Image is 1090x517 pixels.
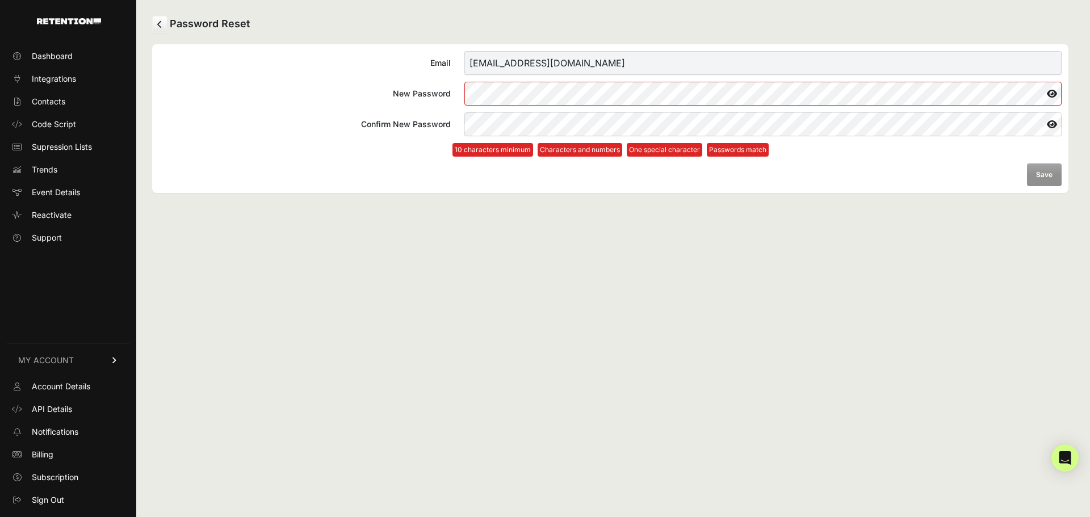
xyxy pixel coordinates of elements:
div: Open Intercom Messenger [1051,444,1079,472]
a: Trends [7,161,129,179]
li: One special character [627,143,702,157]
a: Subscription [7,468,129,486]
span: Reactivate [32,209,72,221]
span: Support [32,232,62,243]
a: Sign Out [7,491,129,509]
span: MY ACCOUNT [18,355,74,366]
a: Dashboard [7,47,129,65]
img: Retention.com [37,18,101,24]
span: Code Script [32,119,76,130]
span: Contacts [32,96,65,107]
a: API Details [7,400,129,418]
input: Email [464,51,1062,75]
span: Notifications [32,426,78,438]
a: Support [7,229,129,247]
span: API Details [32,403,72,415]
span: Event Details [32,187,80,198]
h2: Password Reset [152,16,1068,33]
a: Reactivate [7,206,129,224]
li: 10 characters minimum [452,143,533,157]
span: Dashboard [32,51,73,62]
div: Email [159,57,451,69]
span: Account Details [32,381,90,392]
li: Passwords match [707,143,769,157]
a: Notifications [7,423,129,441]
span: Sign Out [32,494,64,506]
input: New Password [464,82,1062,106]
div: New Password [159,88,451,99]
li: Characters and numbers [538,143,622,157]
span: Supression Lists [32,141,92,153]
span: Trends [32,164,57,175]
a: Contacts [7,93,129,111]
span: Billing [32,449,53,460]
a: Billing [7,445,129,464]
div: Confirm New Password [159,119,451,130]
a: Integrations [7,70,129,88]
span: Integrations [32,73,76,85]
span: Subscription [32,472,78,483]
input: Confirm New Password [464,112,1062,136]
a: Event Details [7,183,129,201]
a: Supression Lists [7,138,129,156]
a: Account Details [7,377,129,396]
a: Code Script [7,115,129,133]
a: MY ACCOUNT [7,343,129,377]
